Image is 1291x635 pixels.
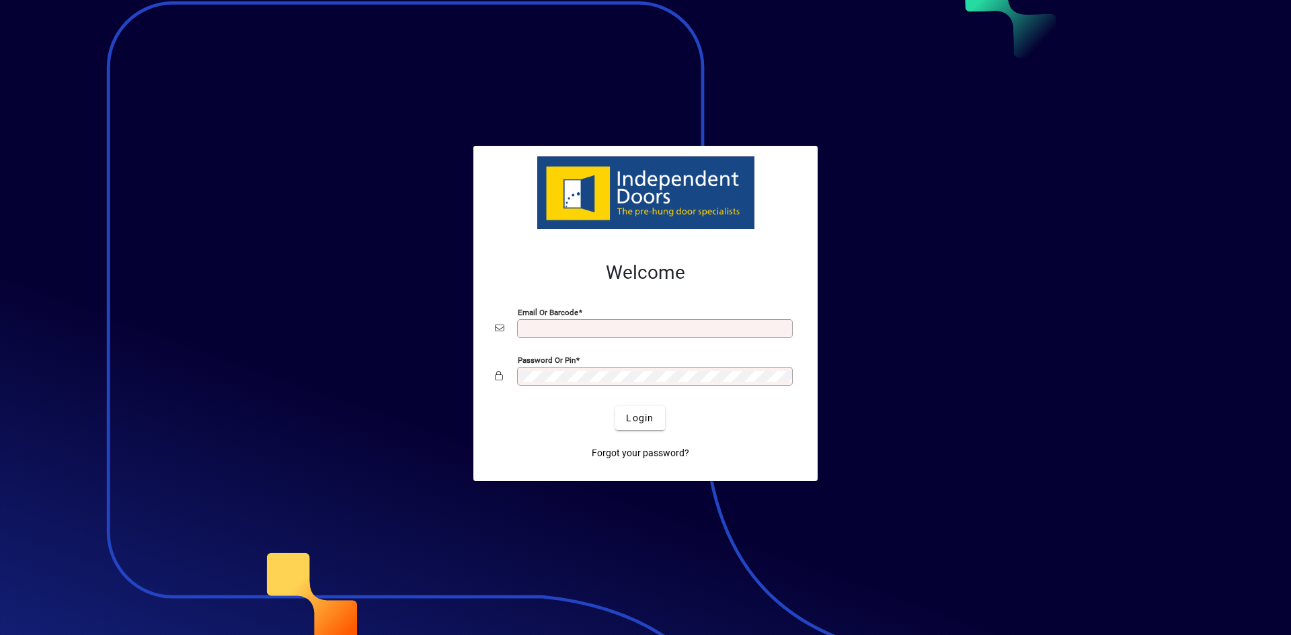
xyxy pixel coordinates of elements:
button: Login [615,406,664,430]
span: Login [626,411,654,425]
h2: Welcome [495,261,796,284]
a: Forgot your password? [586,441,695,465]
mat-label: Password or Pin [518,355,576,365]
span: Forgot your password? [592,446,689,460]
mat-label: Email or Barcode [518,308,578,317]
